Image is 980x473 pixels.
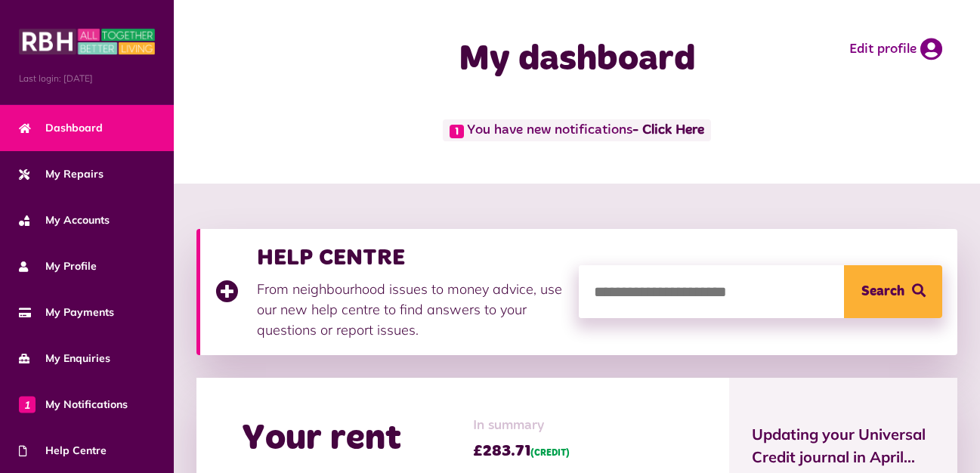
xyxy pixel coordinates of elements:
[19,26,155,57] img: MyRBH
[19,443,107,459] span: Help Centre
[19,120,103,136] span: Dashboard
[844,265,942,318] button: Search
[530,449,570,458] span: (CREDIT)
[19,166,104,182] span: My Repairs
[19,72,155,85] span: Last login: [DATE]
[19,258,97,274] span: My Profile
[473,416,570,436] span: In summary
[861,265,904,318] span: Search
[19,351,110,366] span: My Enquiries
[632,124,704,138] a: - Click Here
[19,396,36,413] span: 1
[450,125,464,138] span: 1
[257,279,564,340] p: From neighbourhood issues to money advice, use our new help centre to find answers to your questi...
[19,212,110,228] span: My Accounts
[19,305,114,320] span: My Payments
[257,244,564,271] h3: HELP CENTRE
[242,417,401,461] h2: Your rent
[473,440,570,462] span: £283.71
[19,397,128,413] span: My Notifications
[391,38,764,82] h1: My dashboard
[443,119,711,141] span: You have new notifications
[849,38,942,60] a: Edit profile
[752,423,935,468] span: Updating your Universal Credit journal in April...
